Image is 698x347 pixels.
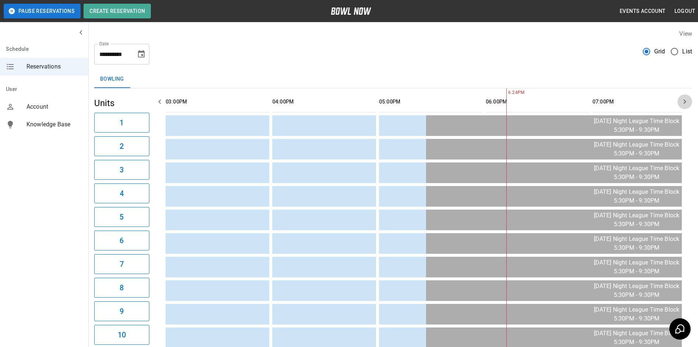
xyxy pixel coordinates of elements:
[94,301,149,321] button: 9
[120,258,124,270] h6: 7
[331,7,371,15] img: logo
[120,117,124,129] h6: 1
[94,70,130,88] button: Bowling
[94,183,149,203] button: 4
[506,89,508,97] span: 6:24PM
[120,305,124,317] h6: 9
[120,211,124,223] h6: 5
[94,254,149,274] button: 7
[672,4,698,18] button: Logout
[94,97,149,109] h5: Units
[120,235,124,246] h6: 6
[120,187,124,199] h6: 4
[94,278,149,298] button: 8
[617,4,669,18] button: Events Account
[84,4,151,18] button: Create Reservation
[120,164,124,176] h6: 3
[94,325,149,345] button: 10
[26,62,82,71] span: Reservations
[679,30,692,37] label: View
[26,120,82,129] span: Knowledge Base
[120,282,124,294] h6: 8
[94,70,692,88] div: inventory tabs
[118,329,126,341] h6: 10
[682,47,692,56] span: List
[94,136,149,156] button: 2
[4,4,81,18] button: Pause Reservations
[94,113,149,133] button: 1
[94,207,149,227] button: 5
[134,47,149,62] button: Choose date, selected date is Sep 5, 2025
[120,140,124,152] h6: 2
[654,47,665,56] span: Grid
[94,160,149,180] button: 3
[26,102,82,111] span: Account
[94,231,149,250] button: 6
